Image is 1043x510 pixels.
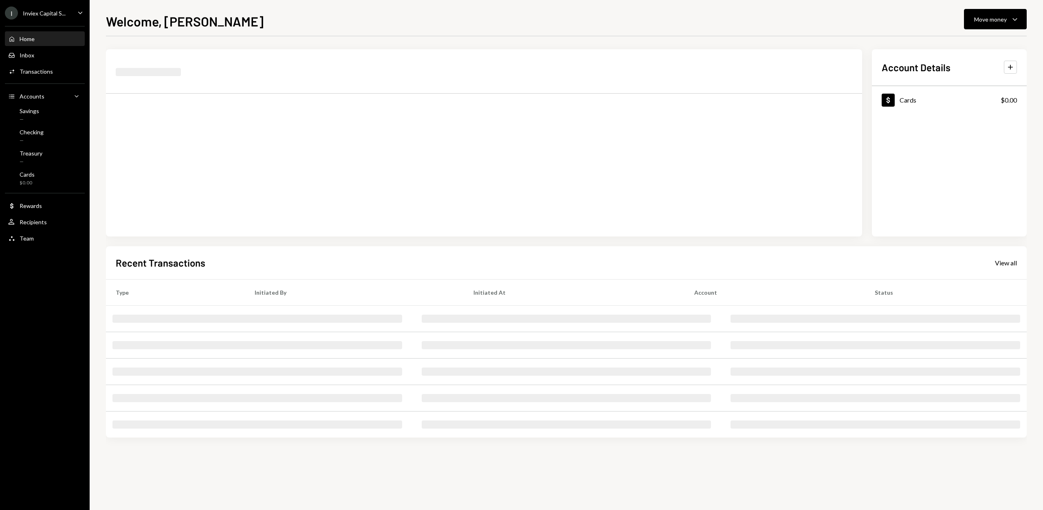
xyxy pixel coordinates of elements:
div: Recipients [20,219,47,225]
div: — [20,137,44,144]
div: $0.00 [20,179,35,186]
a: Treasury— [5,147,85,167]
a: Cards$0.00 [5,169,85,188]
a: View all [995,258,1017,267]
th: Account [684,279,865,305]
div: Accounts [20,93,44,100]
div: Transactions [20,68,53,75]
div: Inbox [20,52,34,59]
a: Savings— [5,105,85,125]
th: Status [865,279,1027,305]
th: Initiated By [245,279,464,305]
a: Checking— [5,126,85,146]
a: Transactions [5,64,85,79]
a: Team [5,231,85,245]
div: — [20,158,42,165]
th: Initiated At [464,279,684,305]
h2: Account Details [882,61,951,74]
div: $0.00 [1001,95,1017,105]
button: Move money [964,9,1027,29]
div: Checking [20,129,44,136]
th: Type [106,279,245,305]
div: View all [995,259,1017,267]
div: — [20,116,39,123]
div: Cards [20,171,35,178]
div: Savings [20,107,39,114]
div: Home [20,35,35,42]
div: Team [20,235,34,242]
a: Inbox [5,48,85,62]
a: Recipients [5,215,85,229]
a: Cards$0.00 [872,86,1027,114]
h1: Welcome, [PERSON_NAME] [106,13,264,29]
div: Treasury [20,150,42,157]
a: Accounts [5,89,85,103]
div: Cards [900,96,916,104]
div: Inviex Capital S... [23,10,66,17]
div: I [5,7,18,20]
h2: Recent Transactions [116,256,205,269]
a: Home [5,31,85,46]
a: Rewards [5,198,85,213]
div: Rewards [20,202,42,209]
div: Move money [974,15,1007,24]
